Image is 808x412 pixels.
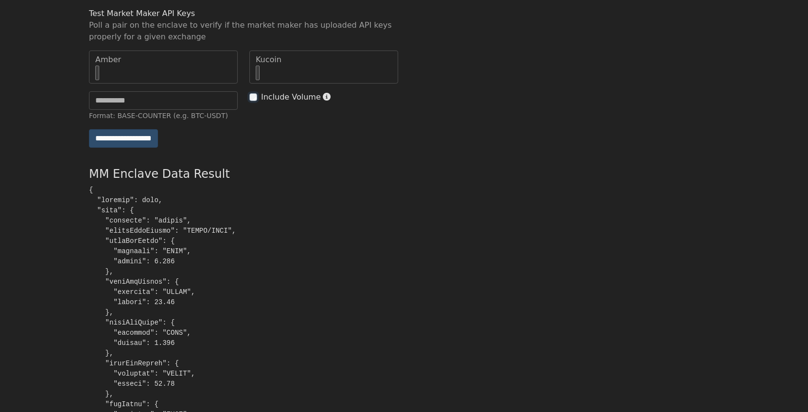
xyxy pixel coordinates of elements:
div: Kucoin [256,54,392,66]
div: Poll a pair on the enclave to verify if the market maker has uploaded API keys properly for a giv... [89,19,398,43]
div: Test Market Maker API Keys [89,8,398,19]
small: Format: BASE-COUNTER (e.g. BTC-USDT) [89,112,228,120]
label: Include Volume [261,91,321,103]
h4: MM Enclave Data Result [89,167,398,181]
div: Amber [95,54,231,66]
